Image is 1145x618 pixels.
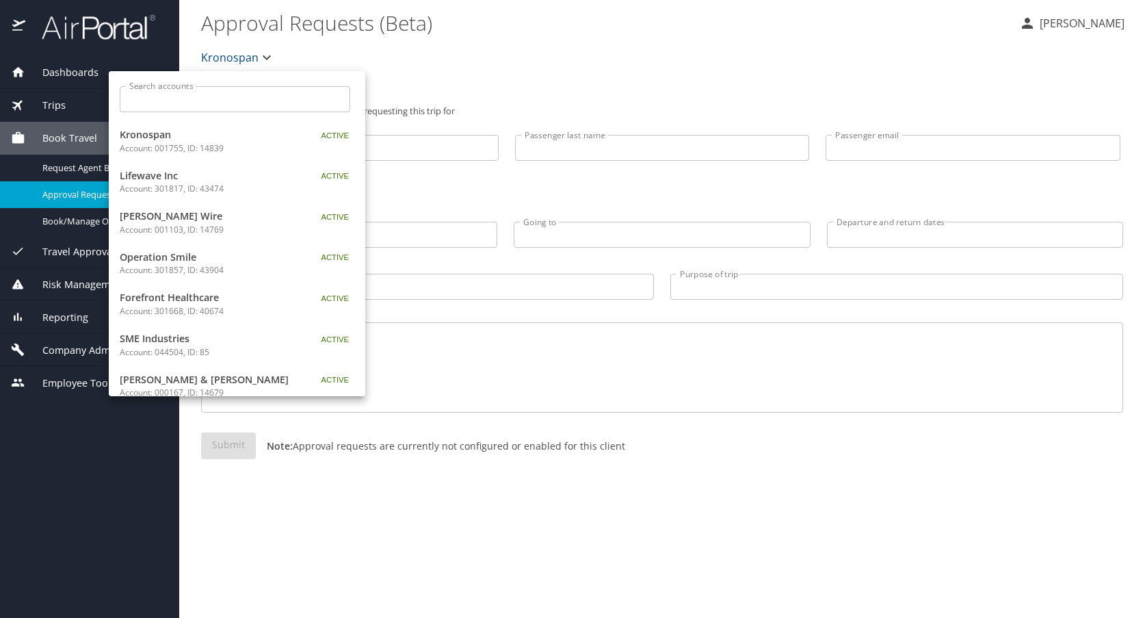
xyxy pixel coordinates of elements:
[120,387,291,399] p: Account: 000167, ID: 14679
[120,290,291,305] span: Forefront Healthcare
[120,372,291,387] span: [PERSON_NAME] & [PERSON_NAME]
[109,120,365,162] a: KronospanAccount: 001755, ID: 14839
[109,365,365,407] a: [PERSON_NAME] & [PERSON_NAME]Account: 000167, ID: 14679
[109,283,365,324] a: Forefront HealthcareAccount: 301668, ID: 40674
[120,331,291,346] span: SME Industries
[120,250,291,265] span: Operation Smile
[109,202,365,243] a: [PERSON_NAME] WireAccount: 001103, ID: 14769
[120,224,291,236] p: Account: 001103, ID: 14769
[120,305,291,318] p: Account: 301668, ID: 40674
[109,162,365,203] a: Lifewave IncAccount: 301817, ID: 43474
[120,209,291,224] span: [PERSON_NAME] Wire
[109,243,365,284] a: Operation SmileAccount: 301857, ID: 43904
[120,183,291,195] p: Account: 301817, ID: 43474
[120,264,291,276] p: Account: 301857, ID: 43904
[120,168,291,183] span: Lifewave Inc
[120,127,291,142] span: Kronospan
[109,324,365,365] a: SME IndustriesAccount: 044504, ID: 85
[120,346,291,359] p: Account: 044504, ID: 85
[120,142,291,155] p: Account: 001755, ID: 14839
